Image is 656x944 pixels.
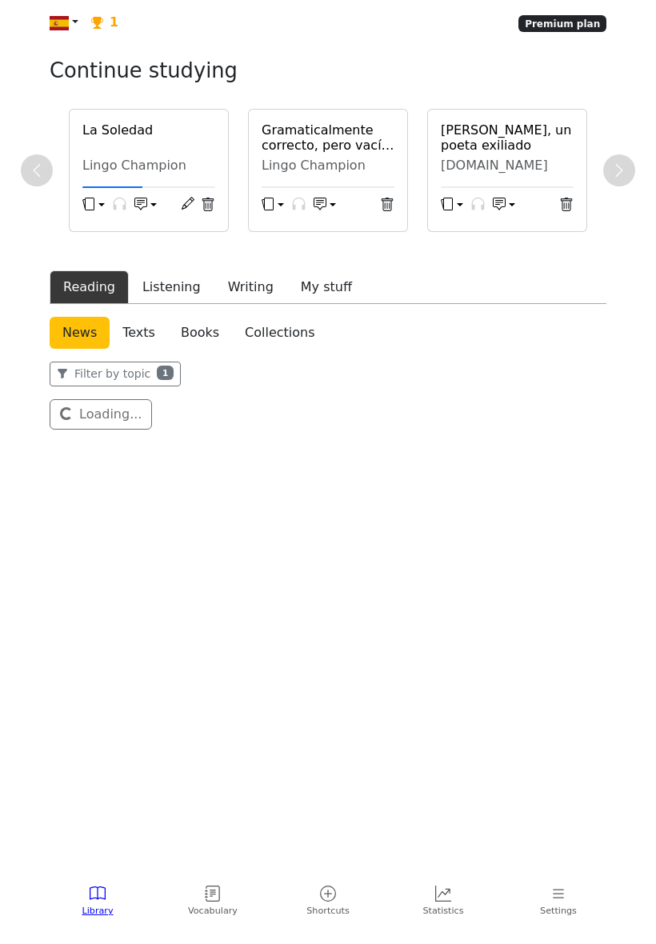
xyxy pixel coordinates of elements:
[518,15,606,31] span: Premium plan
[155,879,270,925] a: Vocabulary
[188,905,238,918] span: Vocabulary
[232,317,327,349] a: Collections
[287,270,366,304] button: My stuff
[306,905,349,918] span: Shortcuts
[441,158,574,174] div: [DOMAIN_NAME]
[422,905,463,918] span: Statistics
[40,879,155,925] a: Library
[540,905,577,918] span: Settings
[82,122,215,138] a: La Soledad
[110,317,168,349] a: Texts
[386,879,501,925] a: Statistics
[300,879,355,925] a: Shortcuts
[110,13,118,32] span: 1
[50,14,69,33] img: es.svg
[50,58,606,83] h3: Continue studying
[50,270,129,304] button: Reading
[518,14,606,33] a: Premium plan
[129,270,214,304] button: Listening
[441,122,574,153] a: [PERSON_NAME], un poeta exiliado
[82,158,215,174] div: Lingo Champion
[262,158,394,174] div: Lingo Champion
[50,362,181,386] button: Filter by topic1
[262,122,394,153] a: Gramaticalmente correcto, pero vacío de significado: la advertencia [PERSON_NAME]
[214,270,287,304] button: Writing
[168,317,232,349] a: Books
[85,6,125,39] a: 1
[50,317,110,349] a: News
[157,366,174,380] span: 1
[501,879,616,925] a: Settings
[82,905,113,918] span: Library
